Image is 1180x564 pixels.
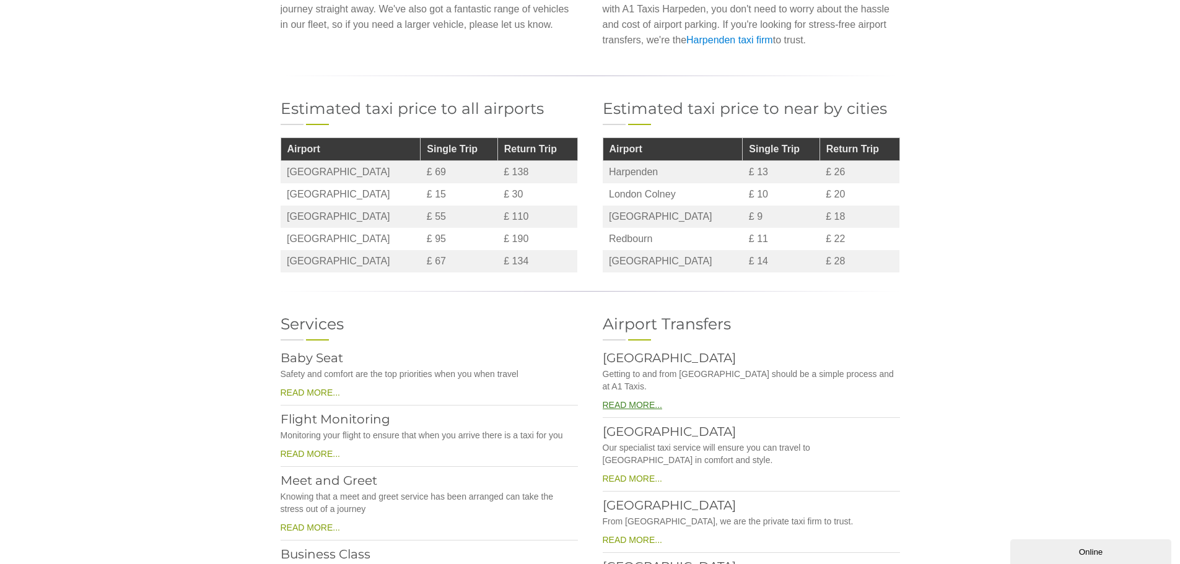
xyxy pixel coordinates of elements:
[743,183,819,206] td: £ 10
[281,449,340,459] a: READ MORE...
[819,228,899,250] td: £ 22
[603,535,662,545] a: READ MORE...
[743,138,819,161] th: Single Trip
[281,161,421,184] td: [GEOGRAPHIC_DATA]
[603,498,736,513] a: [GEOGRAPHIC_DATA]
[603,400,662,410] a: READ MORE...
[281,473,377,488] a: Meet and Greet
[281,388,340,397] a: READ MORE...
[819,161,899,184] td: £ 26
[603,101,900,116] h2: Estimated taxi price to near by cities
[603,474,662,484] a: READ MORE...
[281,250,421,272] td: [GEOGRAPHIC_DATA]
[1010,537,1174,564] iframe: chat widget
[497,250,577,272] td: £ 134
[281,412,390,427] a: Flight Monitoring
[281,316,578,332] h2: Services
[497,138,577,161] th: Return Trip
[743,228,819,250] td: £ 11
[281,365,578,383] p: Safety and comfort are the top priorities when you when travel
[603,250,743,272] td: [GEOGRAPHIC_DATA]
[281,350,343,365] a: Baby Seat
[743,161,819,184] td: £ 13
[603,228,743,250] td: Redbourn
[819,250,899,272] td: £ 28
[603,183,743,206] td: London Colney
[281,426,578,445] p: Monitoring your flight to ensure that when you arrive there is a taxi for you
[497,183,577,206] td: £ 30
[603,365,900,396] p: Getting to and from [GEOGRAPHIC_DATA] should be a simple process and at A1 Taxis.
[281,487,578,518] p: Knowing that a meet and greet service has been arranged can take the stress out of a journey
[421,161,497,184] td: £ 69
[603,512,900,531] p: From [GEOGRAPHIC_DATA], we are the private taxi firm to trust.
[603,350,736,365] a: [GEOGRAPHIC_DATA]
[421,138,497,161] th: Single Trip
[603,438,900,469] p: Our specialist taxi service will ensure you can travel to [GEOGRAPHIC_DATA] in comfort and style.
[281,206,421,228] td: [GEOGRAPHIC_DATA]
[281,228,421,250] td: [GEOGRAPHIC_DATA]
[281,523,340,532] a: READ MORE...
[819,183,899,206] td: £ 20
[819,206,899,228] td: £ 18
[281,547,370,562] a: Business Class
[603,206,743,228] td: [GEOGRAPHIC_DATA]
[603,161,743,184] td: Harpenden
[603,424,736,439] a: [GEOGRAPHIC_DATA]
[603,316,900,332] h2: Airport Transfers
[421,183,497,206] td: £ 15
[603,138,743,161] th: Airport
[281,101,578,116] h2: Estimated taxi price to all airports
[281,183,421,206] td: [GEOGRAPHIC_DATA]
[281,138,421,161] th: Airport
[497,228,577,250] td: £ 190
[421,228,497,250] td: £ 95
[497,206,577,228] td: £ 110
[743,250,819,272] td: £ 14
[743,206,819,228] td: £ 9
[497,161,577,184] td: £ 138
[421,250,497,272] td: £ 67
[686,35,773,45] a: Harpenden taxi firm
[421,206,497,228] td: £ 55
[819,138,899,161] th: Return Trip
